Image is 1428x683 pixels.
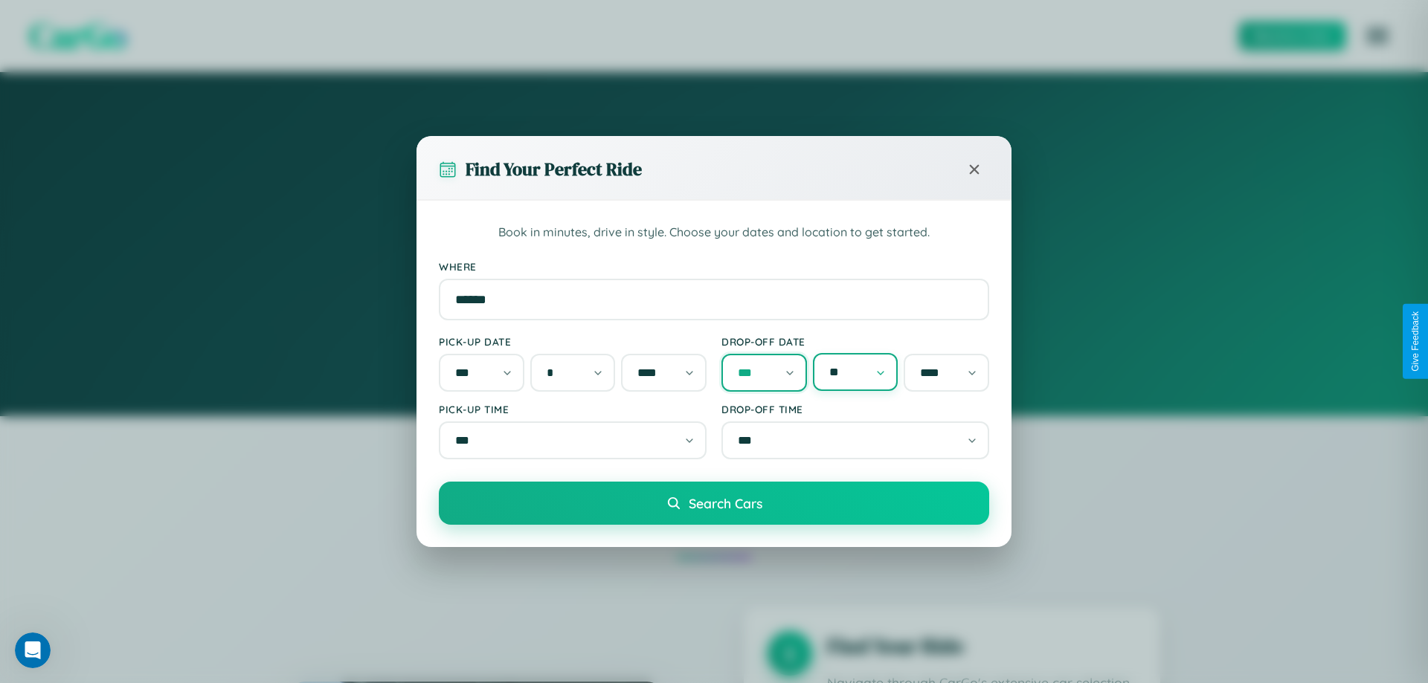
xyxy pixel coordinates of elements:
h3: Find Your Perfect Ride [466,157,642,181]
button: Search Cars [439,482,989,525]
label: Drop-off Time [721,403,989,415]
span: Search Cars [689,495,762,511]
label: Pick-up Date [439,335,707,348]
label: Pick-up Time [439,403,707,415]
p: Book in minutes, drive in style. Choose your dates and location to get started. [439,223,989,242]
label: Drop-off Date [721,335,989,348]
label: Where [439,260,989,273]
